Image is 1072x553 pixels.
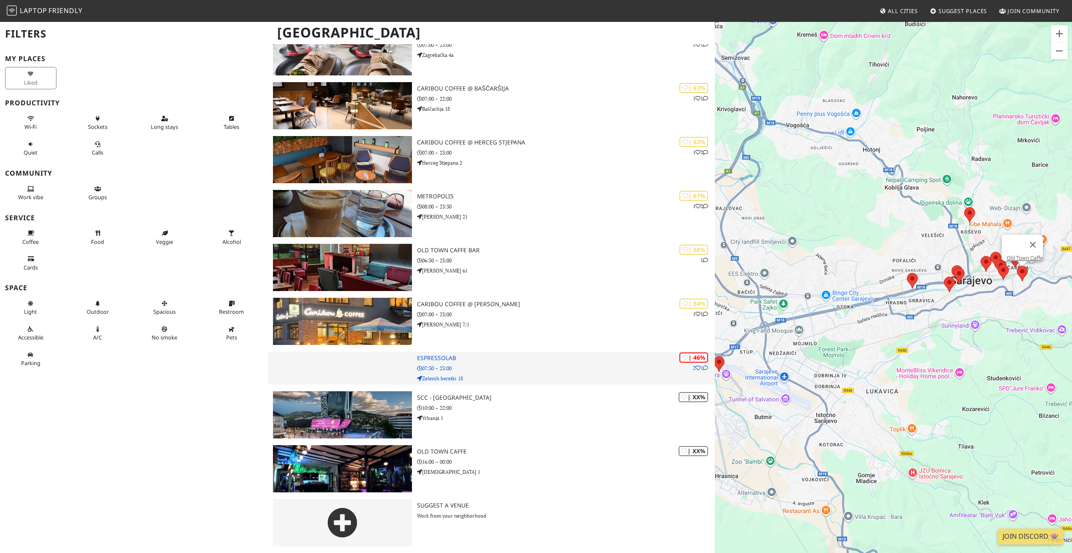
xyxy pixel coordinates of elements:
[206,322,257,345] button: Pets
[417,139,715,146] h3: Caribou Coffee @ Herceg Stjepana
[1051,43,1068,59] button: Zoom out
[268,445,714,492] a: Old Town Caffe | XX% Old Town Caffe 16:00 – 00:00 [DEMOGRAPHIC_DATA] 1
[417,159,715,167] p: Herceg Stjepana 2
[417,301,715,308] h3: Caribou Coffee @ [PERSON_NAME]
[417,51,715,59] p: Zagrebačka 4a
[72,226,123,248] button: Food
[7,4,83,19] a: LaptopFriendly LaptopFriendly
[679,191,708,200] div: | 61%
[693,148,708,156] p: 1 2
[151,123,178,131] span: Long stays
[273,244,412,291] img: Old town caffe bar
[679,83,708,93] div: | 63%
[273,445,412,492] img: Old Town Caffe
[938,7,987,15] span: Suggest Places
[72,137,123,160] button: Calls
[139,297,190,319] button: Spacious
[417,256,715,264] p: 06:30 – 23:00
[268,190,714,237] a: Metropolis | 61% 12 Metropolis 08:00 – 23:30 [PERSON_NAME] 21
[679,299,708,308] div: | 54%
[417,267,715,275] p: [PERSON_NAME] 61
[700,256,708,264] p: 1
[268,499,714,546] a: Suggest a Venue Work from your neighborhood
[417,193,715,200] h3: Metropolis
[417,448,715,455] h3: Old Town Caffe
[88,193,107,201] span: Group tables
[222,238,241,246] span: Alcohol
[7,5,17,16] img: LaptopFriendly
[5,182,56,204] button: Work vibe
[18,193,43,201] span: People working
[224,123,239,131] span: Work-friendly tables
[693,94,708,102] p: 1 1
[417,247,715,254] h3: Old town caffe bar
[417,213,715,221] p: [PERSON_NAME] 21
[417,502,715,509] h3: Suggest a Venue
[417,404,715,412] p: 10:00 – 22:00
[679,392,708,402] div: | XX%
[417,364,715,372] p: 07:30 – 23:00
[24,149,37,156] span: Quiet
[93,334,102,341] span: Air conditioned
[417,85,715,92] h3: Caribou Coffee @ Baščaršija
[72,182,123,204] button: Groups
[927,3,991,19] a: Suggest Places
[72,297,123,319] button: Outdoor
[5,21,263,47] h2: Filters
[206,112,257,134] button: Tables
[693,202,708,210] p: 1 2
[219,308,244,315] span: Restroom
[679,245,708,254] div: | 58%
[693,364,708,372] p: 2 1
[996,3,1063,19] a: Join Community
[876,3,921,19] a: All Cities
[5,348,56,370] button: Parking
[1023,235,1043,255] button: Close
[417,468,715,476] p: [DEMOGRAPHIC_DATA] 1
[273,82,412,129] img: Caribou Coffee @ Baščaršija
[273,499,412,546] img: gray-place-d2bdb4477600e061c01bd816cc0f2ef0cfcb1ca9e3ad78868dd16fb2af073a21.png
[91,238,104,246] span: Food
[226,334,237,341] span: Pet friendly
[139,112,190,134] button: Long stays
[693,310,708,318] p: 1 1
[88,123,107,131] span: Power sockets
[268,82,714,129] a: Caribou Coffee @ Baščaršija | 63% 11 Caribou Coffee @ Baščaršija 07:00 – 22:00 Baščaršija 18
[417,149,715,157] p: 07:00 – 23:00
[139,322,190,345] button: No smoke
[72,322,123,345] button: A/C
[5,322,56,345] button: Accessible
[5,169,263,177] h3: Community
[18,334,43,341] span: Accessible
[1008,7,1059,15] span: Join Community
[417,95,715,103] p: 07:00 – 22:00
[21,359,40,367] span: Parking
[417,458,715,466] p: 16:00 – 00:00
[5,55,263,63] h3: My Places
[1051,25,1068,42] button: Zoom in
[22,238,39,246] span: Coffee
[1007,255,1043,261] a: Old Town Caffe
[417,105,715,113] p: Baščaršija 18
[273,298,412,345] img: Caribou Coffee @ Dr. Mustafe Pintola
[417,374,715,382] p: Zelenih beretki 18
[48,6,82,15] span: Friendly
[5,297,56,319] button: Light
[417,310,715,318] p: 07:00 – 23:00
[5,112,56,134] button: Wi-Fi
[24,123,37,131] span: Stable Wi-Fi
[5,226,56,248] button: Coffee
[417,321,715,329] p: [PERSON_NAME] 7/1
[206,226,257,248] button: Alcohol
[679,446,708,456] div: | XX%
[5,137,56,160] button: Quiet
[417,394,715,401] h3: SCC - [GEOGRAPHIC_DATA]
[72,112,123,134] button: Sockets
[268,244,714,291] a: Old town caffe bar | 58% 1 Old town caffe bar 06:30 – 23:00 [PERSON_NAME] 61
[679,137,708,147] div: | 63%
[24,264,38,271] span: Credit cards
[92,149,103,156] span: Video/audio calls
[5,252,56,274] button: Cards
[24,308,37,315] span: Natural light
[417,203,715,211] p: 08:00 – 23:30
